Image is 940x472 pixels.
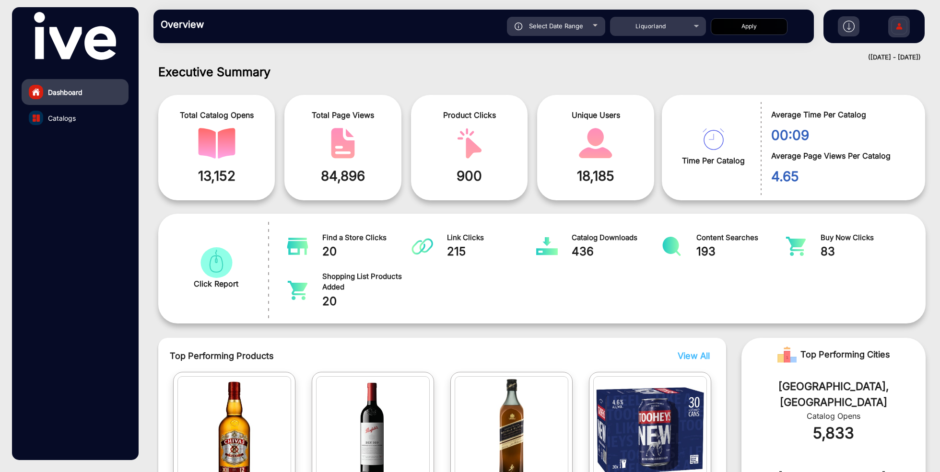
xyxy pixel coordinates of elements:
[324,128,362,159] img: catalog
[771,109,911,120] span: Average Time Per Catalog
[322,243,412,260] span: 20
[158,65,926,79] h1: Executive Summary
[418,166,520,186] span: 900
[447,243,537,260] span: 215
[34,12,116,60] img: vmg-logo
[771,166,911,186] span: 4.65
[635,23,666,30] span: Liquorland
[756,410,911,422] div: Catalog Opens
[144,53,921,62] div: ([DATE] - [DATE])
[32,88,40,96] img: home
[287,281,308,300] img: catalog
[800,345,890,364] span: Top Performing Cities
[165,109,268,121] span: Total Catalog Opens
[696,243,786,260] span: 193
[165,166,268,186] span: 13,152
[22,105,129,131] a: Catalogs
[777,345,797,364] img: Rank image
[292,109,394,121] span: Total Page Views
[194,278,238,289] span: Click Report
[447,232,537,243] span: Link Clicks
[33,115,40,122] img: catalog
[661,237,682,256] img: catalog
[451,128,488,159] img: catalog
[572,243,661,260] span: 436
[198,128,235,159] img: catalog
[48,87,82,97] span: Dashboard
[785,237,807,256] img: catalog
[703,128,724,150] img: catalog
[544,166,646,186] span: 18,185
[48,113,76,123] span: Catalogs
[889,11,909,45] img: Sign%20Up.svg
[675,349,707,362] button: View All
[756,379,911,410] div: [GEOGRAPHIC_DATA], [GEOGRAPHIC_DATA]
[821,232,910,243] span: Buy Now Clicks
[418,109,520,121] span: Product Clicks
[529,22,583,30] span: Select Date Range
[170,349,585,362] span: Top Performing Products
[22,79,129,105] a: Dashboard
[322,271,412,293] span: Shopping List Products Added
[711,18,787,35] button: Apply
[572,232,661,243] span: Catalog Downloads
[322,293,412,310] span: 20
[756,422,911,445] div: 5,833
[821,243,910,260] span: 83
[411,237,433,256] img: catalog
[287,237,308,256] img: catalog
[292,166,394,186] span: 84,896
[322,232,412,243] span: Find a Store Clicks
[771,150,911,161] span: Average Page Views Per Catalog
[161,19,295,30] h3: Overview
[577,128,614,159] img: catalog
[536,237,558,256] img: catalog
[544,109,646,121] span: Unique Users
[843,21,855,32] img: h2download.svg
[678,351,710,361] span: View All
[771,125,911,145] span: 00:09
[515,23,523,30] img: icon
[198,247,235,278] img: catalog
[696,232,786,243] span: Content Searches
